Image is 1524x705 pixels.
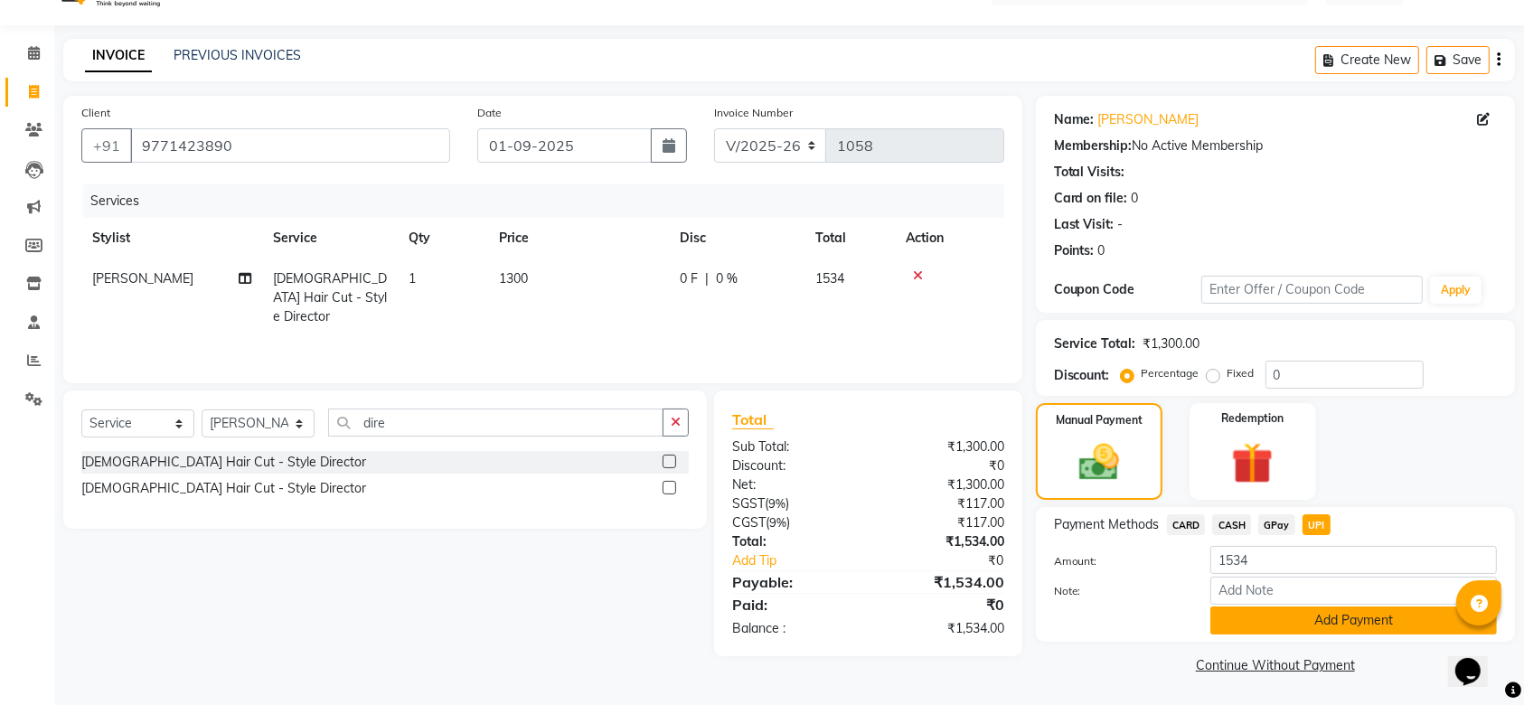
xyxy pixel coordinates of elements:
[868,437,1017,456] div: ₹1,300.00
[1118,215,1124,234] div: -
[1054,163,1125,182] div: Total Visits:
[1228,365,1255,381] label: Fixed
[719,437,868,456] div: Sub Total:
[719,475,868,494] div: Net:
[1054,241,1095,260] div: Points:
[868,456,1017,475] div: ₹0
[83,184,1018,218] div: Services
[1040,583,1197,599] label: Note:
[262,218,398,258] th: Service
[1054,110,1095,129] div: Name:
[1212,514,1251,535] span: CASH
[669,218,804,258] th: Disc
[1426,46,1490,74] button: Save
[81,105,110,121] label: Client
[1054,215,1115,234] div: Last Visit:
[1448,633,1506,687] iframe: chat widget
[81,218,262,258] th: Stylist
[1218,437,1286,489] img: _gift.svg
[719,619,868,638] div: Balance :
[398,218,488,258] th: Qty
[768,496,786,511] span: 9%
[719,551,893,570] a: Add Tip
[81,453,366,472] div: [DEMOGRAPHIC_DATA] Hair Cut - Style Director
[273,270,387,324] span: [DEMOGRAPHIC_DATA] Hair Cut - Style Director
[1210,606,1497,634] button: Add Payment
[1056,412,1143,428] label: Manual Payment
[1167,514,1206,535] span: CARD
[1303,514,1331,535] span: UPI
[1040,553,1197,569] label: Amount:
[1054,136,1133,155] div: Membership:
[895,218,1004,258] th: Action
[716,269,738,288] span: 0 %
[1054,189,1128,208] div: Card on file:
[130,128,450,163] input: Search by Name/Mobile/Email/Code
[815,270,844,287] span: 1534
[1054,280,1201,299] div: Coupon Code
[769,515,786,530] span: 9%
[719,456,868,475] div: Discount:
[868,475,1017,494] div: ₹1,300.00
[409,270,416,287] span: 1
[1201,276,1423,304] input: Enter Offer / Coupon Code
[893,551,1018,570] div: ₹0
[499,270,528,287] span: 1300
[868,513,1017,532] div: ₹117.00
[477,105,502,121] label: Date
[1054,334,1136,353] div: Service Total:
[81,128,132,163] button: +91
[719,494,868,513] div: ( )
[85,40,152,72] a: INVOICE
[719,594,868,616] div: Paid:
[1054,136,1497,155] div: No Active Membership
[81,479,366,498] div: [DEMOGRAPHIC_DATA] Hair Cut - Style Director
[804,218,895,258] th: Total
[719,571,868,593] div: Payable:
[714,105,793,121] label: Invoice Number
[1132,189,1139,208] div: 0
[92,270,193,287] span: [PERSON_NAME]
[1054,515,1160,534] span: Payment Methods
[868,494,1017,513] div: ₹117.00
[719,513,868,532] div: ( )
[1430,277,1482,304] button: Apply
[1258,514,1295,535] span: GPay
[328,409,663,437] input: Search or Scan
[868,619,1017,638] div: ₹1,534.00
[174,47,301,63] a: PREVIOUS INVOICES
[1315,46,1419,74] button: Create New
[732,410,774,429] span: Total
[868,532,1017,551] div: ₹1,534.00
[868,571,1017,593] div: ₹1,534.00
[1040,656,1511,675] a: Continue Without Payment
[1067,439,1132,485] img: _cash.svg
[1054,366,1110,385] div: Discount:
[705,269,709,288] span: |
[719,532,868,551] div: Total:
[1221,410,1284,427] label: Redemption
[1098,110,1199,129] a: [PERSON_NAME]
[868,594,1017,616] div: ₹0
[732,514,766,531] span: CGST
[680,269,698,288] span: 0 F
[1143,334,1200,353] div: ₹1,300.00
[1142,365,1199,381] label: Percentage
[1210,577,1497,605] input: Add Note
[488,218,669,258] th: Price
[1098,241,1105,260] div: 0
[1210,546,1497,574] input: Amount
[732,495,765,512] span: SGST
